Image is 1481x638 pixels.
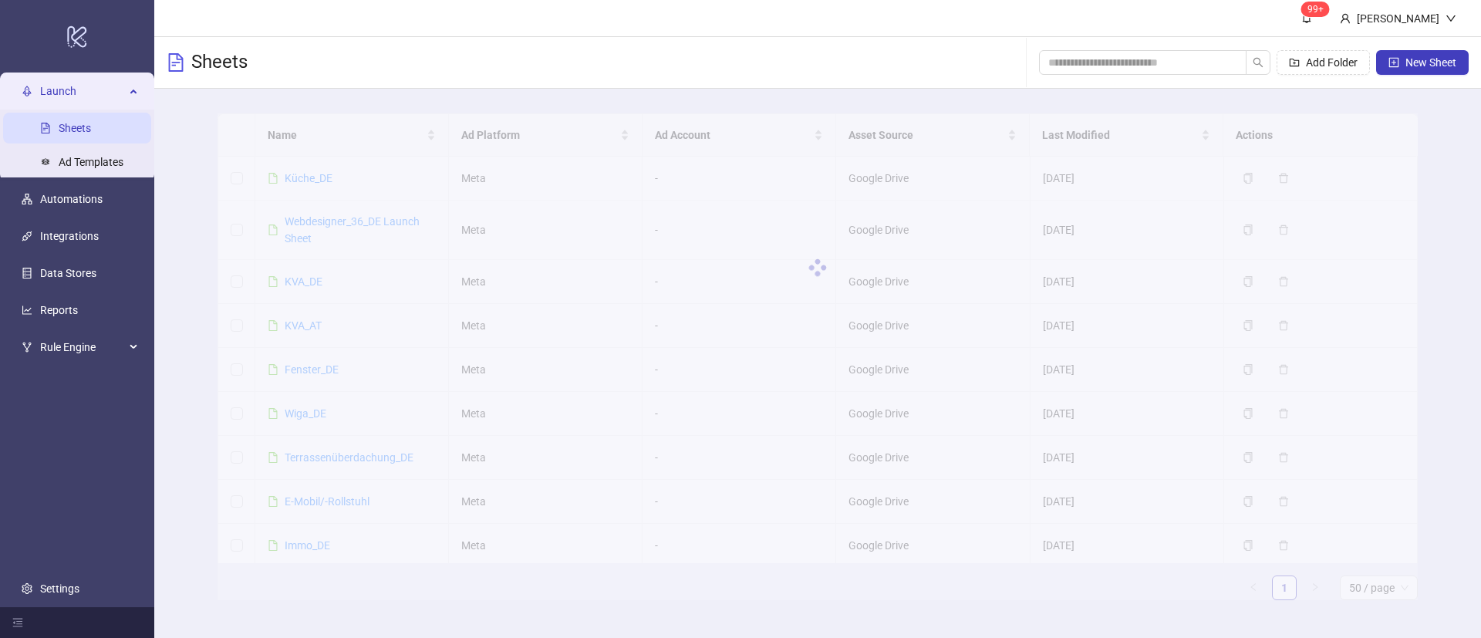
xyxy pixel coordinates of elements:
[1253,57,1263,68] span: search
[1376,50,1469,75] button: New Sheet
[1446,13,1456,24] span: down
[40,304,78,316] a: Reports
[1301,2,1330,17] sup: 685
[1405,56,1456,69] span: New Sheet
[59,156,123,168] a: Ad Templates
[191,50,248,75] h3: Sheets
[59,122,91,134] a: Sheets
[40,332,125,363] span: Rule Engine
[40,267,96,279] a: Data Stores
[1340,13,1351,24] span: user
[22,86,32,96] span: rocket
[40,582,79,595] a: Settings
[1388,57,1399,68] span: plus-square
[40,230,99,242] a: Integrations
[1277,50,1370,75] button: Add Folder
[40,193,103,205] a: Automations
[1301,12,1312,23] span: bell
[40,76,125,106] span: Launch
[1289,57,1300,68] span: folder-add
[1351,10,1446,27] div: [PERSON_NAME]
[167,53,185,72] span: file-text
[22,342,32,353] span: fork
[1306,56,1358,69] span: Add Folder
[12,617,23,628] span: menu-fold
